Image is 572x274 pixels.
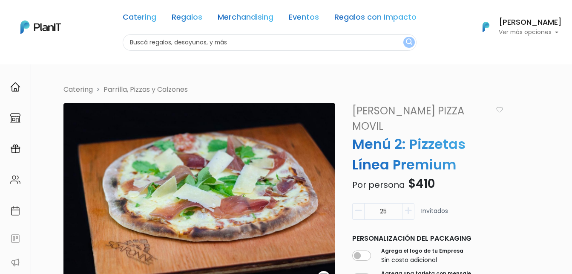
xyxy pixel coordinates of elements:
p: Menú 2: Pizzetas Línea Premium [347,134,508,175]
label: Agrega el logo de tu Empresa [381,247,463,255]
input: Buscá regalos, desayunos, y más [123,34,417,51]
p: Invitados [421,207,448,223]
span: $410 [408,175,435,192]
img: campaigns-02234683943229c281be62815700db0a1741e53638e28bf9629b52c665b00959.svg [10,144,20,154]
img: PlanIt Logo [477,17,495,36]
img: marketplace-4ceaa7011d94191e9ded77b95e3339b90024bf715f7c57f8cf31f2d8c509eaba.svg [10,113,20,123]
a: Catering [123,14,156,24]
nav: breadcrumb [58,85,542,96]
p: Personalización del packaging [352,233,503,244]
h6: [PERSON_NAME] [499,19,562,26]
a: Merchandising [218,14,273,24]
p: Sin costo adicional [381,256,463,265]
img: PlanIt Logo [20,20,61,34]
img: search_button-432b6d5273f82d61273b3651a40e1bd1b912527efae98b1b7a1b2c0702e16a8d.svg [406,38,412,47]
img: heart_icon [496,107,503,113]
button: PlanIt Logo [PERSON_NAME] Ver más opciones [471,16,562,38]
a: [PERSON_NAME] Pizza Movil [347,103,495,134]
img: feedback-78b5a0c8f98aac82b08bfc38622c3050aee476f2c9584af64705fc4e61158814.svg [10,233,20,244]
a: Regalos con Impacto [334,14,417,24]
img: home-e721727adea9d79c4d83392d1f703f7f8bce08238fde08b1acbfd93340b81755.svg [10,82,20,92]
p: Ver más opciones [499,29,562,35]
a: Regalos [172,14,202,24]
img: people-662611757002400ad9ed0e3c099ab2801c6687ba6c219adb57efc949bc21e19d.svg [10,175,20,185]
li: Catering [63,85,93,95]
img: partners-52edf745621dab592f3b2c58e3bca9d71375a7ef29c3b500c9f145b62cc070d4.svg [10,257,20,268]
span: Por persona [352,179,405,191]
img: calendar-87d922413cdce8b2cf7b7f5f62616a5cf9e4887200fb71536465627b3292af00.svg [10,206,20,216]
a: Eventos [289,14,319,24]
a: Parrilla, Pizzas y Calzones [103,85,188,94]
